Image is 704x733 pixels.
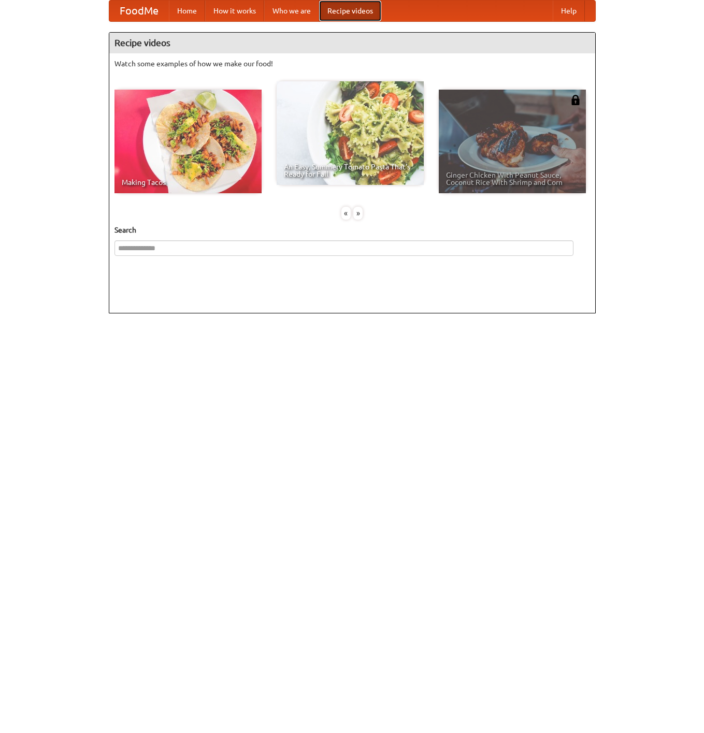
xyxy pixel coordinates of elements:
a: Recipe videos [319,1,381,21]
a: An Easy, Summery Tomato Pasta That's Ready for Fall [277,81,424,185]
span: An Easy, Summery Tomato Pasta That's Ready for Fall [284,163,416,178]
a: Making Tacos [114,90,262,193]
h5: Search [114,225,590,235]
a: FoodMe [109,1,169,21]
h4: Recipe videos [109,33,595,53]
div: « [341,207,351,220]
a: Help [553,1,585,21]
img: 483408.png [570,95,581,105]
span: Making Tacos [122,179,254,186]
a: Home [169,1,205,21]
a: Who we are [264,1,319,21]
div: » [353,207,363,220]
a: How it works [205,1,264,21]
p: Watch some examples of how we make our food! [114,59,590,69]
